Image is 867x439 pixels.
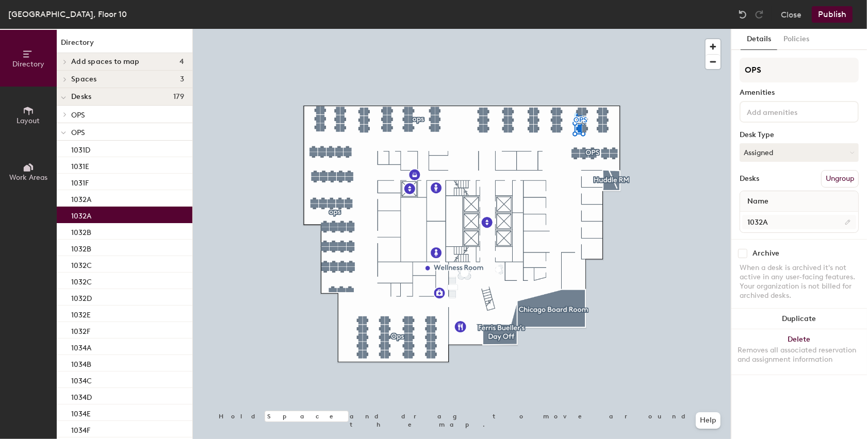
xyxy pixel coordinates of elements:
p: 1032D [71,291,92,303]
p: 1032A [71,192,91,204]
span: Name [742,192,774,211]
span: 4 [179,58,184,66]
p: 1031E [71,159,89,171]
h1: Directory [57,37,192,53]
button: Ungroup [821,170,859,188]
p: 1032B [71,225,91,237]
button: DeleteRemoves all associated reservation and assignment information [731,329,867,375]
div: Removes all associated reservation and assignment information [738,346,861,364]
span: 3 [180,75,184,83]
p: 1031F [71,176,89,188]
img: Undo [738,9,748,20]
p: 1032A [71,209,91,221]
p: 1032E [71,308,91,319]
span: Work Areas [9,173,47,182]
button: Policies [777,29,815,50]
p: 1032C [71,258,92,270]
div: Desks [740,175,759,183]
span: Directory [12,60,44,69]
span: OPS [71,128,85,137]
button: Duplicate [731,309,867,329]
button: Publish [812,6,853,23]
img: Redo [754,9,764,20]
p: 1034C [71,374,92,385]
p: 1032C [71,275,92,286]
div: Desk Type [740,131,859,139]
p: 1034A [71,341,91,352]
div: Archive [753,249,779,258]
p: 1034D [71,390,92,402]
button: Close [781,6,801,23]
p: 1032B [71,242,91,254]
button: Details [741,29,777,50]
span: Add spaces to map [71,58,140,66]
p: 1032F [71,324,90,336]
span: Spaces [71,75,97,83]
p: 1034B [71,357,91,369]
div: When a desk is archived it's not active in any user-facing features. Your organization is not bil... [740,263,859,300]
span: Desks [71,93,91,101]
input: Add amenities [745,105,838,117]
input: Unnamed desk [742,215,856,229]
p: 1034E [71,407,91,418]
span: 179 [173,93,184,101]
span: OPS [71,111,85,120]
div: [GEOGRAPHIC_DATA], Floor 10 [8,8,127,21]
p: 1031D [71,143,90,155]
button: Assigned [740,143,859,162]
button: Help [696,412,721,429]
div: Amenities [740,89,859,97]
span: Layout [17,116,40,125]
p: 1034F [71,423,90,435]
